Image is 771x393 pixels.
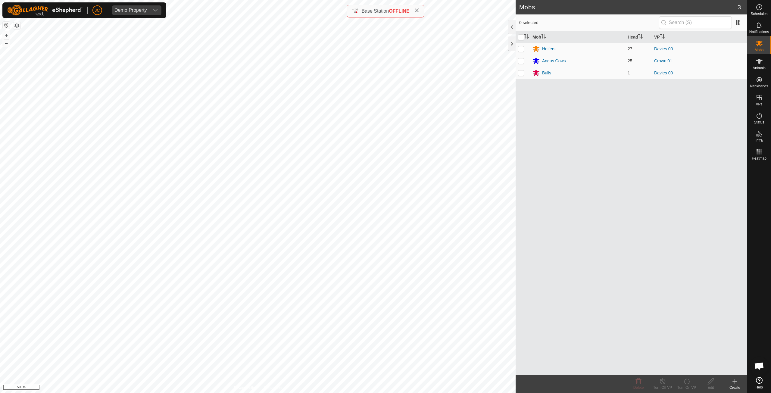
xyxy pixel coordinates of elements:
span: 25 [628,58,632,63]
img: Gallagher Logo [7,5,83,16]
input: Search (S) [659,16,732,29]
div: Turn Off VP [651,385,675,390]
div: Create [723,385,747,390]
a: Privacy Policy [234,385,257,391]
div: Demo Property [114,8,147,13]
span: Demo Property [112,5,149,15]
button: Reset Map [3,22,10,29]
a: Davies 00 [654,70,673,75]
div: Heifers [542,46,555,52]
p-sorticon: Activate to sort [541,35,546,39]
div: Edit [699,385,723,390]
a: Davies 00 [654,46,673,51]
a: Crown 01 [654,58,672,63]
p-sorticon: Activate to sort [638,35,643,39]
a: Contact Us [264,385,282,391]
span: Delete [633,385,644,390]
span: 27 [628,46,632,51]
span: Animals [753,66,766,70]
span: Infra [755,139,763,142]
span: 3 [738,3,741,12]
span: 1 [628,70,630,75]
th: Head [625,31,652,43]
div: Bulls [542,70,551,76]
p-sorticon: Activate to sort [660,35,665,39]
div: dropdown trigger [149,5,161,15]
span: Neckbands [750,84,768,88]
span: OFFLINE [389,8,409,14]
span: Schedules [751,12,767,16]
th: VP [652,31,747,43]
span: Help [755,385,763,389]
span: Base Station [361,8,389,14]
div: Open chat [750,357,768,375]
span: VPs [756,102,762,106]
span: Mobs [755,48,763,52]
span: 0 selected [519,20,659,26]
span: Status [754,120,764,124]
p-sorticon: Activate to sort [524,35,529,39]
a: Help [747,375,771,391]
div: Angus Cows [542,58,566,64]
div: Turn On VP [675,385,699,390]
button: – [3,39,10,47]
button: + [3,32,10,39]
span: Notifications [749,30,769,34]
h2: Mobs [519,4,738,11]
button: Map Layers [13,22,20,29]
th: Mob [530,31,625,43]
span: JC [95,7,100,14]
span: Heatmap [752,157,766,160]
